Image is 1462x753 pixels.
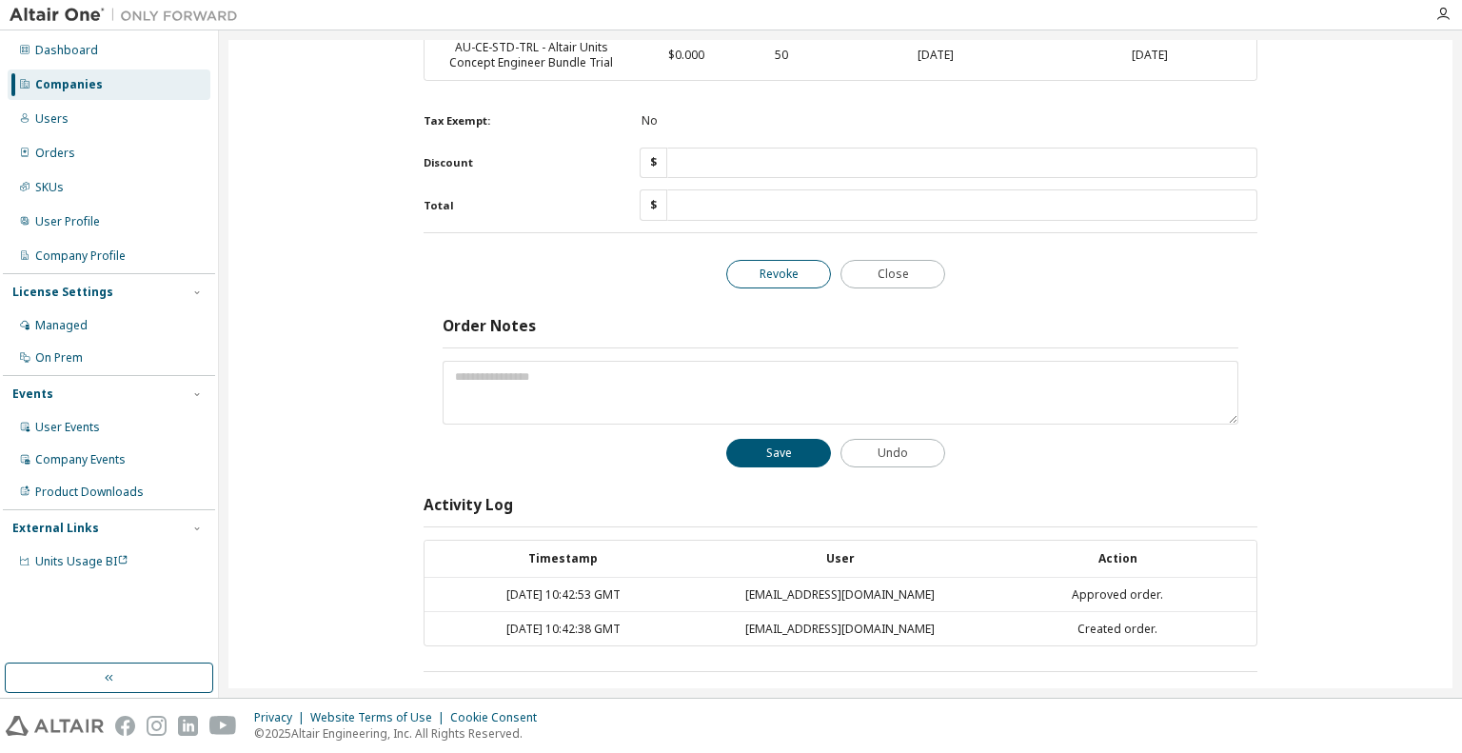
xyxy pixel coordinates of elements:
h3: Order Notes [443,317,536,336]
td: [EMAIL_ADDRESS][DOMAIN_NAME] [701,578,978,611]
img: linkedin.svg [178,716,198,736]
th: Action [979,541,1256,578]
div: User Profile [35,214,100,229]
img: instagram.svg [147,716,167,736]
td: AU-CE-STD-TRL - Altair Units Concept Engineer Bundle Trial [425,31,639,80]
h3: Activity Log [424,496,513,515]
div: SKUs [35,180,64,195]
td: [EMAIL_ADDRESS][DOMAIN_NAME] [701,611,978,645]
img: altair_logo.svg [6,716,104,736]
div: Companies [35,77,103,92]
img: facebook.svg [115,716,135,736]
div: License Settings [12,285,113,300]
th: Timestamp [425,541,701,578]
td: $0.000 [639,31,734,80]
label: Tax Exempt: [424,113,604,129]
div: Orders [35,146,75,161]
div: Privacy [254,710,310,725]
div: External Links [12,521,99,536]
img: Altair One [10,6,247,25]
button: Revoke [726,260,831,288]
label: Total [424,198,608,213]
td: 50 [734,31,829,80]
td: [DATE] [829,31,1043,80]
div: $ [640,189,667,221]
td: [DATE] 10:42:38 GMT [425,611,701,645]
td: Created order. [979,611,1256,645]
p: © 2025 Altair Engineering, Inc. All Rights Reserved. [254,725,548,742]
div: Events [12,386,53,402]
div: Dashboard [35,43,98,58]
div: Website Terms of Use [310,710,450,725]
td: [DATE] [1042,31,1256,80]
div: Managed [35,318,88,333]
button: Undo [840,439,945,467]
label: Discount [424,155,608,170]
div: Cookie Consent [450,710,548,725]
td: Approved order. [979,578,1256,611]
span: Units Usage BI [35,553,128,569]
div: Product Downloads [35,485,144,500]
div: User Events [35,420,100,435]
div: Company Events [35,452,126,467]
img: youtube.svg [209,716,237,736]
button: Save [726,439,831,467]
td: [DATE] 10:42:53 GMT [425,578,701,611]
button: Close [840,260,945,288]
th: User [701,541,978,578]
div: Company Profile [35,248,126,264]
div: $ [640,148,667,179]
div: On Prem [35,350,83,366]
div: No [642,113,1257,129]
div: Users [35,111,69,127]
